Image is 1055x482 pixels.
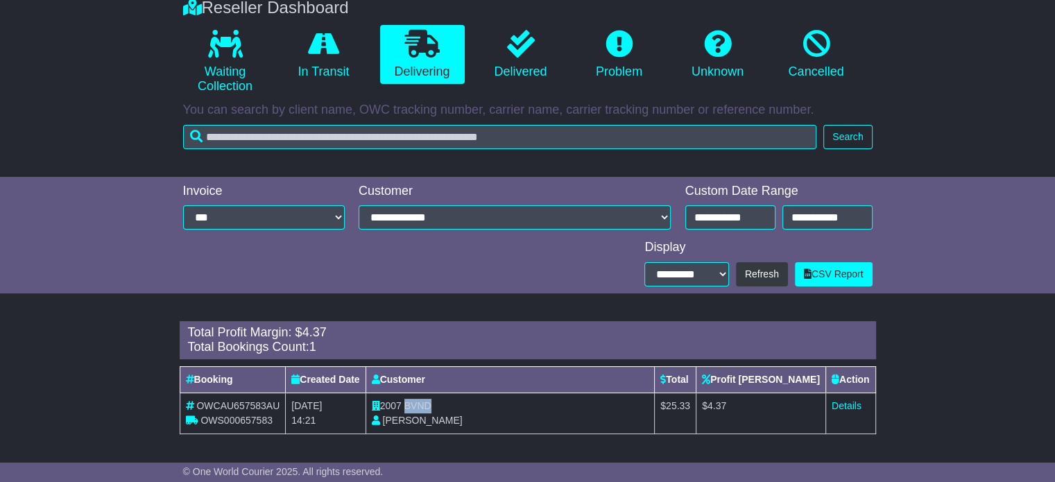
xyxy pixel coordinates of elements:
[183,103,873,118] p: You can search by client name, OWC tracking number, carrier name, carrier tracking number or refe...
[286,366,366,393] th: Created Date
[200,415,273,426] span: OWS000657583
[685,184,873,199] div: Custom Date Range
[380,400,402,411] span: 2007
[479,25,563,85] a: Delivered
[655,393,696,433] td: $
[366,366,655,393] th: Customer
[183,466,384,477] span: © One World Courier 2025. All rights reserved.
[291,400,322,411] span: [DATE]
[188,325,868,341] div: Total Profit Margin: $
[823,125,872,149] button: Search
[825,366,875,393] th: Action
[188,340,868,355] div: Total Bookings Count:
[577,25,662,85] a: Problem
[707,400,726,411] span: 4.37
[736,262,788,286] button: Refresh
[291,415,316,426] span: 14:21
[666,400,690,411] span: 25.33
[359,184,671,199] div: Customer
[655,366,696,393] th: Total
[183,25,268,99] a: Waiting Collection
[676,25,760,85] a: Unknown
[696,366,826,393] th: Profit [PERSON_NAME]
[309,340,316,354] span: 1
[302,325,327,339] span: 4.37
[696,393,826,433] td: $
[180,366,286,393] th: Booking
[196,400,280,411] span: OWCAU657583AU
[382,415,462,426] span: [PERSON_NAME]
[832,400,861,411] a: Details
[795,262,873,286] a: CSV Report
[644,240,872,255] div: Display
[282,25,366,85] a: In Transit
[774,25,859,85] a: Cancelled
[380,25,465,85] a: Delivering
[183,184,345,199] div: Invoice
[404,400,431,411] span: BVND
